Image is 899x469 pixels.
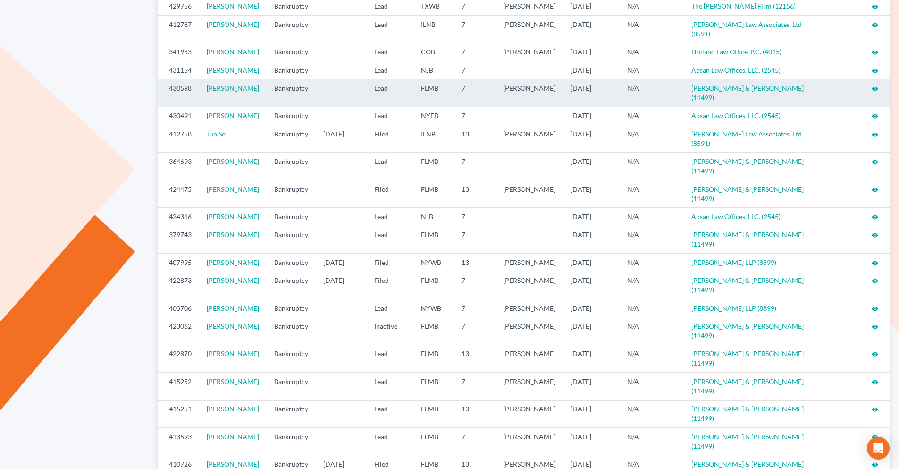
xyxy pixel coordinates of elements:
td: Bankruptcy [267,153,316,180]
a: [PERSON_NAME] LLP (8899) [691,304,776,312]
i: visibility [872,49,878,56]
td: Bankruptcy [267,226,316,253]
i: visibility [872,214,878,221]
td: FLMB [413,153,454,180]
td: FLMB [413,79,454,107]
td: N/A [620,400,684,427]
i: visibility [872,131,878,138]
a: [PERSON_NAME] [207,2,259,10]
a: [PERSON_NAME] [207,20,259,28]
td: N/A [620,125,684,153]
td: Lead [367,208,413,226]
td: [DATE] [563,208,620,226]
td: Bankruptcy [267,16,316,43]
a: visibility [872,460,878,468]
a: Apsan Law Offices, LLC. (2545) [691,111,781,119]
td: FLMB [413,373,454,400]
td: Bankruptcy [267,317,316,345]
td: N/A [620,43,684,61]
td: FLMB [413,226,454,253]
td: [DATE] [316,254,367,272]
td: Lead [367,299,413,317]
a: visibility [872,258,878,266]
td: Bankruptcy [267,400,316,427]
i: visibility [872,324,878,330]
td: N/A [620,299,684,317]
td: [PERSON_NAME] [496,345,563,372]
td: Inactive [367,317,413,345]
td: N/A [620,317,684,345]
a: [PERSON_NAME] [207,48,259,56]
a: visibility [872,322,878,330]
td: FLMB [413,427,454,455]
td: FLMB [413,272,454,299]
a: [PERSON_NAME] [207,276,259,284]
a: visibility [872,304,878,312]
td: Filed [367,180,413,207]
a: [PERSON_NAME] & [PERSON_NAME] (11499) [691,230,804,248]
i: visibility [872,434,878,441]
td: 430598 [158,79,199,107]
a: visibility [872,276,878,284]
td: 7 [454,226,496,253]
a: [PERSON_NAME] [207,111,259,119]
td: [DATE] [563,125,620,153]
td: Filed [367,254,413,272]
td: 7 [454,427,496,455]
a: visibility [872,185,878,193]
td: Bankruptcy [267,125,316,153]
td: [PERSON_NAME] [496,43,563,61]
td: N/A [620,272,684,299]
td: N/A [620,373,684,400]
td: Bankruptcy [267,61,316,79]
td: [DATE] [563,345,620,372]
a: visibility [872,213,878,221]
td: 407995 [158,254,199,272]
i: visibility [872,85,878,92]
a: visibility [872,350,878,358]
a: Apsan Law Offices, LLC. (2545) [691,66,781,74]
a: visibility [872,66,878,74]
td: [DATE] [563,427,620,455]
td: FLMB [413,400,454,427]
td: Filed [367,272,413,299]
td: Bankruptcy [267,79,316,107]
td: [DATE] [563,79,620,107]
td: N/A [620,226,684,253]
td: Lead [367,373,413,400]
td: N/A [620,16,684,43]
td: NYWB [413,254,454,272]
td: 412758 [158,125,199,153]
td: Lead [367,61,413,79]
td: Lead [367,400,413,427]
td: [PERSON_NAME] [496,373,563,400]
td: [DATE] [563,317,620,345]
td: Lead [367,79,413,107]
a: [PERSON_NAME] Law Associates, Ltd (8591) [691,20,802,38]
td: 341953 [158,43,199,61]
a: [PERSON_NAME] [207,157,259,165]
a: [PERSON_NAME] [207,322,259,330]
td: [PERSON_NAME] [496,79,563,107]
td: 7 [454,153,496,180]
a: [PERSON_NAME] [207,350,259,358]
td: N/A [620,180,684,207]
td: 7 [454,373,496,400]
td: 413593 [158,427,199,455]
a: [PERSON_NAME] [207,213,259,221]
a: [PERSON_NAME] & [PERSON_NAME] (11499) [691,157,804,175]
td: [DATE] [563,61,620,79]
a: visibility [872,84,878,92]
td: 412787 [158,16,199,43]
a: [PERSON_NAME] & [PERSON_NAME] (11499) [691,433,804,450]
a: visibility [872,20,878,28]
i: visibility [872,187,878,193]
td: 7 [454,317,496,345]
a: [PERSON_NAME] [207,66,259,74]
td: N/A [620,61,684,79]
td: [DATE] [563,226,620,253]
a: [PERSON_NAME] [207,377,259,385]
td: Lead [367,153,413,180]
td: Lead [367,226,413,253]
td: 7 [454,79,496,107]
